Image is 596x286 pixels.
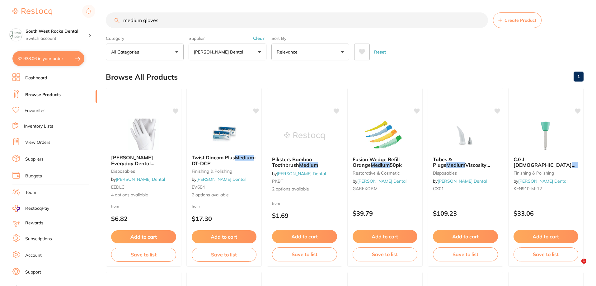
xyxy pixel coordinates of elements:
[25,156,44,162] a: Suppliers
[277,49,300,55] p: Relevance
[251,35,266,41] button: Clear
[116,176,165,182] a: [PERSON_NAME] Dental
[272,247,337,261] button: Save to list
[581,259,586,264] span: 1
[438,178,487,184] a: [PERSON_NAME] Dental
[353,186,378,191] span: GARFXORM
[433,162,495,174] span: Viscosity Separate Clear - 100 pack
[25,92,61,98] a: Browse Products
[25,220,43,226] a: Rewards
[10,29,22,41] img: South West Rocks Dental
[353,157,418,168] b: Fusion Wedge Refill Orange Medium 50pk
[12,205,20,212] img: RestocqPay
[192,215,257,222] p: $17.30
[372,44,388,60] button: Reset
[192,169,257,174] small: finishing & polishing
[271,44,349,60] button: Relevance
[192,192,257,198] span: 2 options available
[433,156,452,168] span: Tubes & Plugs
[433,186,444,191] span: CX01
[353,230,418,243] button: Add to cart
[192,230,257,243] button: Add to cart
[353,156,400,168] span: Fusion Wedge Refill Orange
[25,108,45,114] a: Favourites
[106,73,178,82] h2: Browse All Products
[25,190,36,196] a: Team
[526,120,566,152] img: C.G.I. POLISHERS MEDIUM LARGE CUP PK12
[433,230,498,243] button: Add to cart
[111,49,142,55] p: All Categories
[272,186,337,192] span: 2 options available
[433,171,498,176] small: disposables
[353,210,418,217] p: $39.79
[357,178,406,184] a: [PERSON_NAME] Dental
[504,18,536,23] span: Create Product
[493,12,542,28] button: Create Product
[138,166,156,172] span: , 100pk
[196,176,246,182] a: [PERSON_NAME] Dental
[25,269,41,275] a: Support
[272,230,337,243] button: Add to cart
[24,123,53,129] a: Inventory Lists
[272,156,312,168] span: Piksters Bamboo Toothbrush
[514,210,579,217] p: $33.06
[235,154,254,161] em: Medium
[284,120,325,152] img: Piksters Bamboo Toothbrush Medium
[514,156,575,168] span: C.G.I. [DEMOGRAPHIC_DATA]
[272,157,337,168] b: Piksters Bamboo Toothbrush Medium
[272,171,326,176] span: by
[192,155,257,166] b: Twist Diacom Plus Medium -DT-DCP
[25,236,52,242] a: Subscriptions
[514,157,579,168] b: C.G.I. POLISHERS MEDIUM LARGE CUP PK12
[390,162,402,168] span: 50pk
[353,171,418,176] small: restorative & cosmetic
[12,8,52,16] img: Restocq Logo
[514,230,579,243] button: Add to cart
[194,49,246,55] p: [PERSON_NAME] Dental
[272,178,283,184] span: PKBT
[569,259,584,274] iframe: Intercom live chat
[25,252,42,259] a: Account
[192,184,205,190] span: EV684
[272,201,280,206] span: from
[111,248,176,261] button: Save to list
[111,204,119,209] span: from
[272,212,337,219] p: $1.69
[514,186,542,191] span: KEN910-M-12
[371,162,390,168] em: Medium
[514,247,579,261] button: Save to list
[514,171,579,176] small: finishing & polishing
[277,171,326,176] a: [PERSON_NAME] Dental
[433,210,498,217] p: $109.23
[111,169,176,174] small: disposables
[12,205,49,212] a: RestocqPay
[111,155,176,166] b: Erskine Everyday Dental Latex Glove, 100pk
[365,120,405,152] img: Fusion Wedge Refill Orange Medium 50pk
[189,35,266,41] label: Supplier
[446,162,465,168] em: Medium
[111,184,124,190] span: EEDLG
[26,28,88,35] h4: South West Rocks Dental
[192,154,256,166] span: -DT-DCP
[25,205,49,212] span: RestocqPay
[26,35,88,42] p: Switch account
[574,70,584,83] a: 1
[271,35,349,41] label: Sort By
[111,154,154,172] span: [PERSON_NAME] Everyday Dental Latex
[192,248,257,261] button: Save to list
[123,119,164,150] img: Erskine Everyday Dental Latex Glove, 100pk
[25,75,47,81] a: Dashboard
[445,120,486,152] img: Tubes & Plugs Medium Viscosity Separate Clear - 100 pack
[106,12,488,28] input: Search Products
[192,154,235,161] span: Twist Diacom Plus
[106,44,184,60] button: All Categories
[12,5,52,19] a: Restocq Logo
[353,247,418,261] button: Save to list
[433,178,487,184] span: by
[12,51,84,66] button: $2,938.06 in your order
[518,178,567,184] a: [PERSON_NAME] Dental
[111,215,176,222] p: $6.82
[111,192,176,198] span: 4 options available
[25,173,42,179] a: Budgets
[192,204,200,209] span: from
